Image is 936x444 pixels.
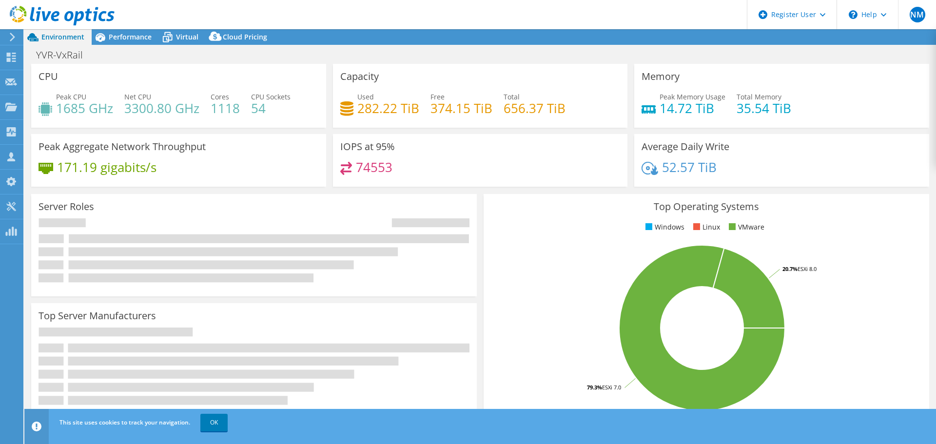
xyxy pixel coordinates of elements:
[57,162,156,173] h4: 171.19 gigabits/s
[211,103,240,114] h4: 1118
[41,32,84,41] span: Environment
[737,103,791,114] h4: 35.54 TiB
[910,7,925,22] span: NM
[39,201,94,212] h3: Server Roles
[39,141,206,152] h3: Peak Aggregate Network Throughput
[642,71,680,82] h3: Memory
[491,201,922,212] h3: Top Operating Systems
[340,71,379,82] h3: Capacity
[798,265,817,272] tspan: ESXi 8.0
[849,10,858,19] svg: \n
[504,103,565,114] h4: 656.37 TiB
[56,103,113,114] h4: 1685 GHz
[643,222,684,232] li: Windows
[59,418,190,426] span: This site uses cookies to track your navigation.
[32,50,98,60] h1: YVR-VxRail
[782,265,798,272] tspan: 20.7%
[726,222,764,232] li: VMware
[223,32,267,41] span: Cloud Pricing
[56,92,86,101] span: Peak CPU
[124,92,151,101] span: Net CPU
[211,92,229,101] span: Cores
[357,103,419,114] h4: 282.22 TiB
[356,162,392,173] h4: 74553
[662,162,717,173] h4: 52.57 TiB
[430,92,445,101] span: Free
[251,103,291,114] h4: 54
[176,32,198,41] span: Virtual
[430,103,492,114] h4: 374.15 TiB
[642,141,729,152] h3: Average Daily Write
[39,71,58,82] h3: CPU
[357,92,374,101] span: Used
[587,384,602,391] tspan: 79.3%
[200,414,228,431] a: OK
[660,103,725,114] h4: 14.72 TiB
[39,310,156,321] h3: Top Server Manufacturers
[660,92,725,101] span: Peak Memory Usage
[504,92,520,101] span: Total
[251,92,291,101] span: CPU Sockets
[109,32,152,41] span: Performance
[691,222,720,232] li: Linux
[124,103,199,114] h4: 3300.80 GHz
[602,384,621,391] tspan: ESXi 7.0
[737,92,781,101] span: Total Memory
[340,141,395,152] h3: IOPS at 95%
